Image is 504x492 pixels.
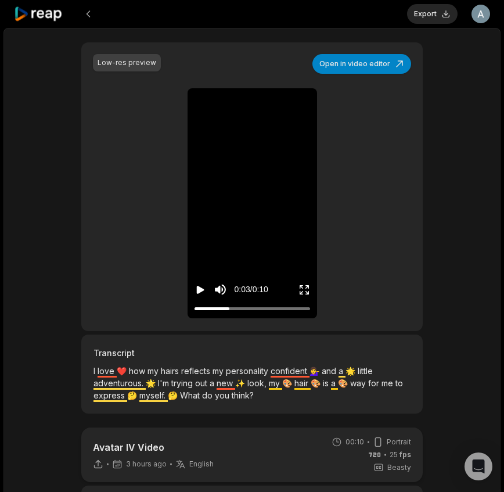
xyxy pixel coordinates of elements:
span: a [210,378,217,388]
span: do [202,390,215,400]
p: Avatar IV Video [93,440,214,454]
span: confident [271,366,309,376]
span: and [322,366,339,376]
h3: Transcript [93,347,411,359]
span: out [195,378,210,388]
button: Mute sound [213,282,228,297]
span: myself. [139,390,168,400]
span: Portrait [387,437,411,447]
span: I'm [158,378,171,388]
div: 0:03 / 0:10 [235,283,268,296]
span: I [93,366,98,376]
span: express [93,390,127,400]
span: reflects [181,366,213,376]
span: new [217,378,235,388]
span: love [98,366,117,376]
span: a [339,366,345,376]
span: 25 [390,450,411,460]
span: how [129,366,147,376]
span: personality [226,366,271,376]
span: adventurous. [93,378,146,388]
span: 00:10 [345,437,364,447]
span: 3 hours ago [126,459,167,469]
div: Open Intercom Messenger [465,453,492,480]
span: to [395,378,403,388]
span: a [331,378,338,388]
p: ❤️ 💁‍♀️ 🌟 🌟 ✨ 🎨 🎨 🎨 🤔 🤔 [93,365,411,411]
span: fps [399,450,411,459]
button: Open in video editor [312,54,411,74]
button: Enter Fullscreen [298,279,310,300]
button: Export [407,4,458,24]
span: for [368,378,381,388]
span: my [269,378,282,388]
span: me [381,378,395,388]
span: my [147,366,161,376]
span: hair [294,378,311,388]
div: Low-res preview [98,58,156,68]
span: way [350,378,368,388]
span: English [189,459,214,469]
span: Beasty [387,462,411,473]
span: my [213,366,226,376]
span: think? [232,390,254,400]
span: you [215,390,232,400]
span: little [358,366,373,376]
span: trying [171,378,195,388]
button: Play video [195,279,206,300]
span: What [180,390,202,400]
span: look, [247,378,269,388]
span: is [323,378,331,388]
span: hairs [161,366,181,376]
